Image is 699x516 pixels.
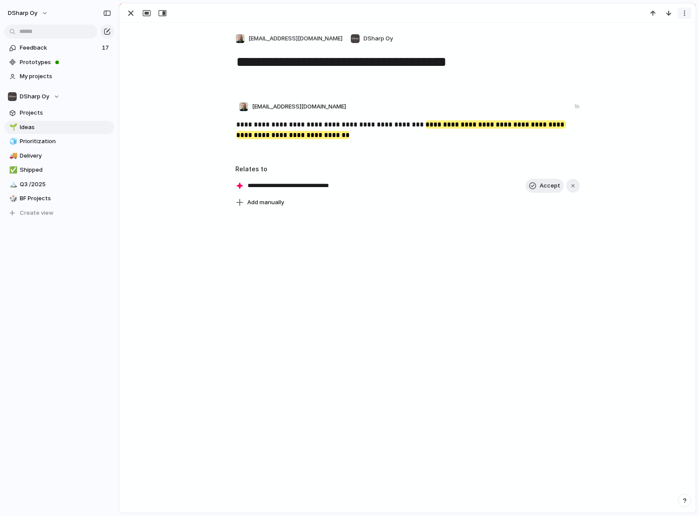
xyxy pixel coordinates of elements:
button: 🎲 [8,194,17,203]
div: 🌱 [9,122,15,132]
span: Prototypes [20,58,111,67]
h3: Relates to [235,164,580,173]
a: 🌱Ideas [4,121,114,134]
span: [EMAIL_ADDRESS][DOMAIN_NAME] [252,102,346,111]
a: 🚚Delivery [4,149,114,162]
span: Create view [20,209,54,217]
button: DSharp Oy [4,6,53,20]
div: 1h [574,103,580,111]
div: 🎲 [9,194,15,204]
span: DSharp Oy [8,9,37,18]
span: My projects [20,72,111,81]
span: Ideas [20,123,111,132]
span: Prioritization [20,137,111,146]
div: 🏔️ [9,179,15,189]
span: Add manually [247,198,284,207]
span: DSharp Oy [20,92,49,101]
a: 🏔️Q3 /2025 [4,178,114,191]
a: Projects [4,106,114,119]
button: Accept [526,179,564,193]
button: DSharp Oy [4,90,114,103]
span: 17 [102,43,111,52]
span: Projects [20,108,111,117]
button: DSharp Oy [348,32,395,46]
span: DSharp Oy [364,34,393,43]
div: ✅ [9,165,15,175]
span: Shipped [20,166,111,174]
span: Accept [540,181,560,190]
button: Create view [4,206,114,220]
button: [EMAIL_ADDRESS][DOMAIN_NAME] [233,32,345,46]
span: Q3 /2025 [20,180,111,189]
button: ✅ [8,166,17,174]
button: Add manually [232,196,288,209]
button: 🏔️ [8,180,17,189]
button: 🧊 [8,137,17,146]
button: 🚚 [8,152,17,160]
div: 🚚 [9,151,15,161]
a: Prototypes [4,56,114,69]
div: 🧊 [9,137,15,147]
a: My projects [4,70,114,83]
button: 🌱 [8,123,17,132]
a: Feedback17 [4,41,114,54]
span: Feedback [20,43,99,52]
span: Delivery [20,152,111,160]
a: ✅Shipped [4,163,114,177]
span: [EMAIL_ADDRESS][DOMAIN_NAME] [249,34,342,43]
a: 🧊Prioritization [4,135,114,148]
a: 🎲BF Projects [4,192,114,205]
span: BF Projects [20,194,111,203]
